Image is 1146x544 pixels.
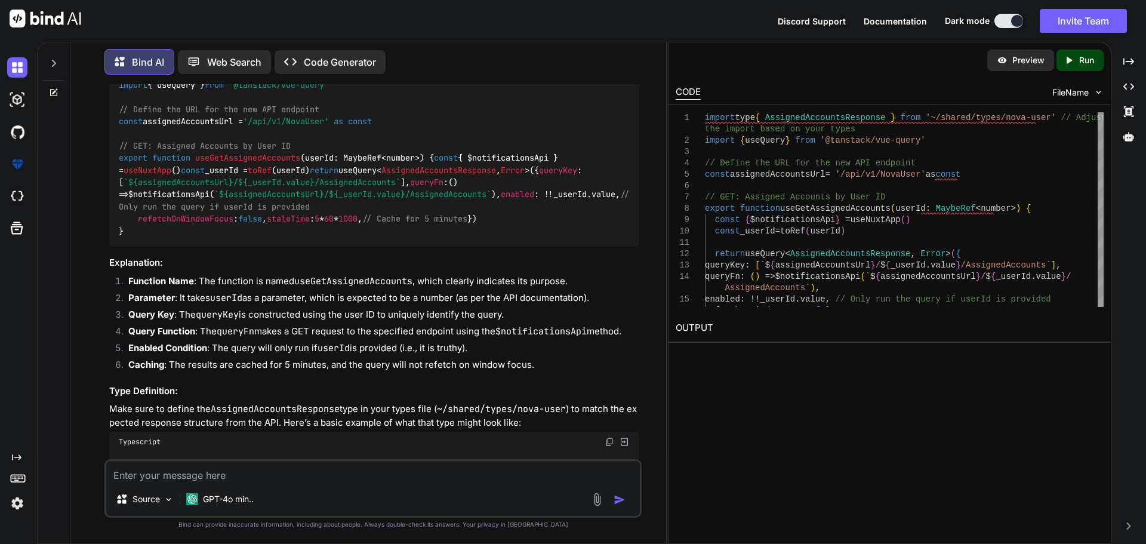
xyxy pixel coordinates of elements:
code: userId [318,342,350,354]
span: from [795,136,815,145]
code: ~/shared/types/nova-user [437,403,566,415]
h3: Type Definition: [109,385,639,398]
span: _userId [891,260,926,270]
h2: OUTPUT [668,314,1111,342]
span: Error [920,249,945,259]
span: /AssignedAccounts` [960,260,1050,270]
span: const [348,116,372,127]
span: ) [810,283,815,293]
span: $notificationsApi [750,215,835,225]
span: assignedAccountsUrl [880,272,976,281]
span: AssignedAccountsResponse [765,113,885,122]
li: : The function is named , which clearly indicates its purpose. [119,275,639,291]
span: AssignedAccountsResponse [381,165,496,176]
span: { [745,215,750,225]
span: / [1066,272,1071,281]
span: : [925,204,930,213]
span: , [825,294,830,304]
span: FileName [1052,87,1089,99]
span: / [875,260,880,270]
span: number [981,204,1011,213]
button: Invite Team [1040,9,1127,33]
span: // Only run the query if userId is provided [835,294,1050,304]
p: Make sure to define the type in your types file ( ) to match the expected response structure from... [109,402,639,429]
span: userId [895,204,925,213]
span: const [705,170,730,179]
span: value [800,294,825,304]
span: : [740,272,744,281]
span: > [1011,204,1015,213]
img: chevron down [1093,87,1104,97]
span: > [945,249,950,259]
div: 2 [676,135,689,146]
span: Dark mode [945,15,990,27]
span: export [705,204,735,213]
span: = [845,215,850,225]
span: as [925,170,935,179]
span: AssignedAccountsResponse [790,249,911,259]
span: enabled [705,294,740,304]
p: Code Generator [304,55,376,69]
span: userId: MaybeRef<number> [305,153,420,164]
span: queryFn [705,272,740,281]
span: Discord Support [778,16,846,26]
span: '/api/v1/NovaUser' [243,116,329,127]
p: Preview [1012,54,1045,66]
p: Run [1079,54,1094,66]
span: } [785,136,790,145]
img: Bind AI [10,10,81,27]
span: ) [840,226,845,236]
span: ( [805,226,810,236]
span: { [770,260,775,270]
span: refetchOnWindowFocus [705,306,805,315]
span: '@tanstack/vue-query' [820,136,925,145]
strong: Caching [128,359,164,370]
span: // Define the URL for the new API endpoint [119,104,319,115]
span: _userId [740,226,775,236]
span: toRef [248,165,272,176]
p: Bind can provide inaccurate information, including about people. Always double-check its answers.... [104,520,642,529]
p: Web Search [207,55,261,69]
span: '~/shared/types/nova-user' [925,113,1055,122]
span: ) [755,272,760,281]
div: CODE [676,85,701,100]
span: value [931,260,956,270]
img: preview [997,55,1008,66]
img: githubDark [7,122,27,142]
img: darkChat [7,57,27,78]
strong: Query Function [128,325,195,337]
span: . [1031,272,1036,281]
span: , [815,283,820,293]
span: $ [765,260,769,270]
span: ` / /AssignedAccounts` [124,177,401,188]
span: return [310,165,338,176]
span: { [875,272,880,281]
span: < [975,204,980,213]
img: settings [7,493,27,514]
span: } [891,113,895,122]
div: 3 [676,146,689,158]
span: [ [755,260,760,270]
span: { [1025,204,1030,213]
img: premium [7,154,27,174]
span: useGetAssignedAccounts [780,204,891,213]
div: 4 [676,158,689,169]
img: cloudideIcon [7,186,27,207]
img: copy [605,437,614,447]
span: $ [870,272,875,281]
span: Typescript [119,437,161,447]
div: 16 [676,305,689,316]
span: _userId [760,294,795,304]
span: Documentation [864,16,927,26]
span: // GET: Assigned Accounts by User ID [705,192,885,202]
span: return [714,249,744,259]
span: ( [950,249,955,259]
span: userId [810,226,840,236]
p: Bind AI [132,55,164,69]
p: Source [133,493,160,505]
span: { [740,136,744,145]
span: useQuery [745,136,785,145]
span: } [835,215,840,225]
div: 15 [676,294,689,305]
p: GPT-4o min.. [203,493,254,505]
